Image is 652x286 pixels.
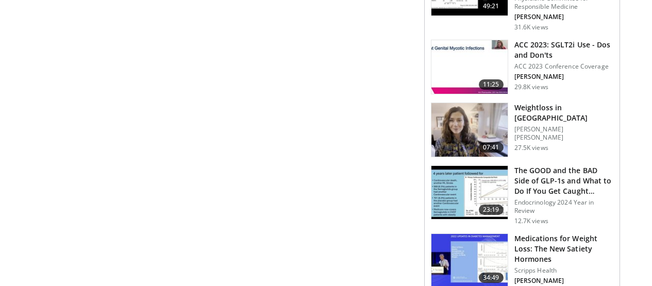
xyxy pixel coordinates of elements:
a: 23:19 The GOOD and the BAD Side of GLP-1s and What to Do If You Get Caught… Endocrinology 2024 Ye... [431,165,613,225]
p: [PERSON_NAME] [514,277,613,285]
p: 29.8K views [514,83,548,91]
h3: Weightloss in [GEOGRAPHIC_DATA] [514,103,613,123]
span: 07:41 [479,142,504,153]
a: 11:25 ACC 2023: SGLT2i Use - Dos and Don'ts ACC 2023 Conference Coverage [PERSON_NAME] 29.8K views [431,40,613,94]
span: 34:49 [479,273,504,283]
p: Scripps Health [514,266,613,275]
p: 27.5K views [514,144,548,152]
h3: The GOOD and the BAD Side of GLP-1s and What to Do If You Get Caught… [514,165,613,196]
img: 9258cdf1-0fbf-450b-845f-99397d12d24a.150x105_q85_crop-smart_upscale.jpg [431,40,508,94]
p: [PERSON_NAME] [514,13,613,21]
p: ACC 2023 Conference Coverage [514,62,613,71]
p: 31.6K views [514,23,548,31]
span: 11:25 [479,79,504,90]
img: 9983fed1-7565-45be-8934-aef1103ce6e2.150x105_q85_crop-smart_upscale.jpg [431,103,508,157]
h3: Medications for Weight Loss: The New Satiety Hormones [514,233,613,264]
a: 07:41 Weightloss in [GEOGRAPHIC_DATA] [PERSON_NAME] [PERSON_NAME] 27.5K views [431,103,613,157]
span: 49:21 [479,1,504,11]
img: 756cb5e3-da60-49d4-af2c-51c334342588.150x105_q85_crop-smart_upscale.jpg [431,166,508,220]
p: [PERSON_NAME] [PERSON_NAME] [514,125,613,142]
p: Endocrinology 2024 Year in Review [514,198,613,215]
p: [PERSON_NAME] [514,73,613,81]
h3: ACC 2023: SGLT2i Use - Dos and Don'ts [514,40,613,60]
p: 12.7K views [514,217,548,225]
span: 23:19 [479,205,504,215]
